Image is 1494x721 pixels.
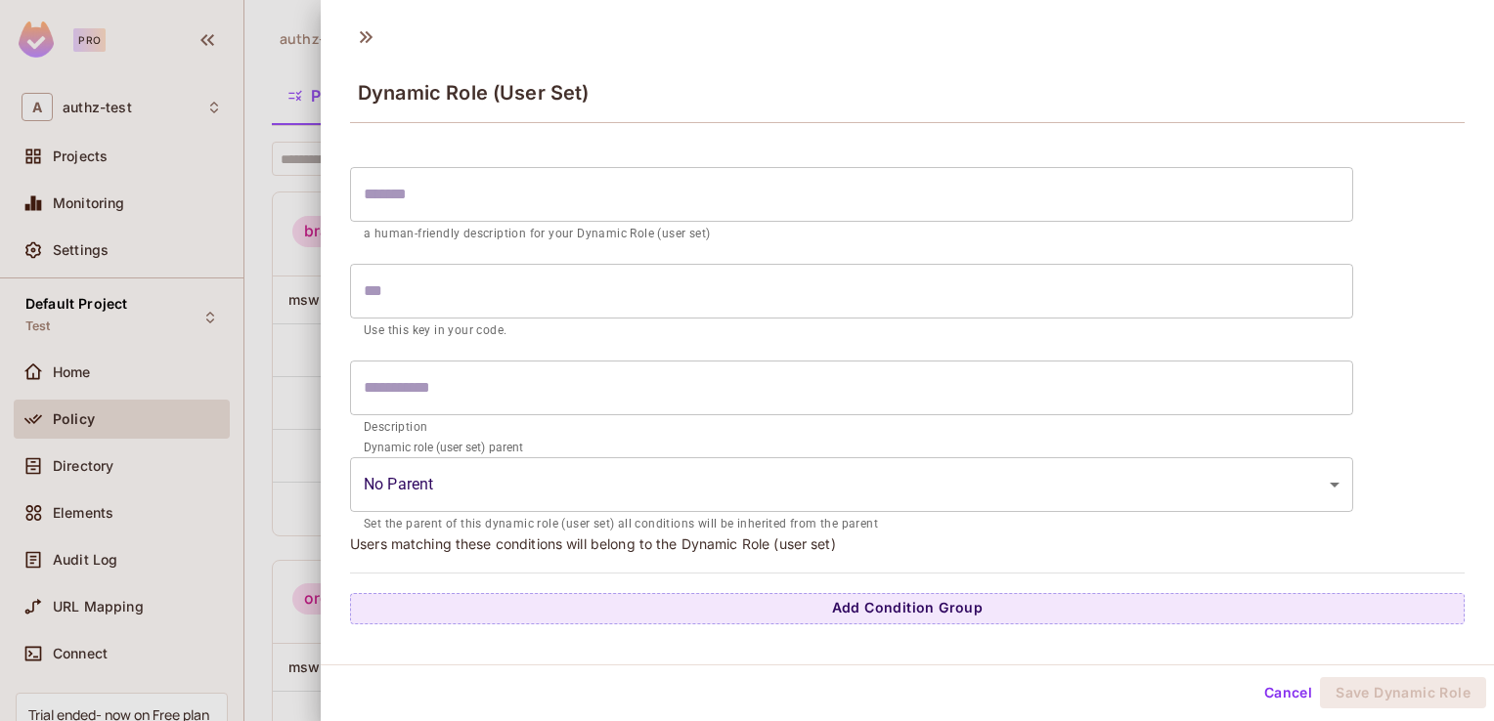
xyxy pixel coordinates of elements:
[364,418,1340,438] p: Description
[350,593,1465,624] button: Add Condition Group
[364,439,522,455] label: Dynamic role (user set) parent
[1256,677,1320,708] button: Cancel
[364,321,1340,341] p: Use this key in your code.
[350,534,1465,553] p: Users matching these conditions will belong to the Dynamic Role (user set)
[364,515,1340,534] p: Set the parent of this dynamic role (user set) all conditions will be inherited from the parent
[350,457,1353,512] div: Without label
[1320,677,1486,708] button: Save Dynamic Role
[364,225,1340,244] p: a human-friendly description for your Dynamic Role (user set)
[358,81,589,105] span: Dynamic Role (User Set)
